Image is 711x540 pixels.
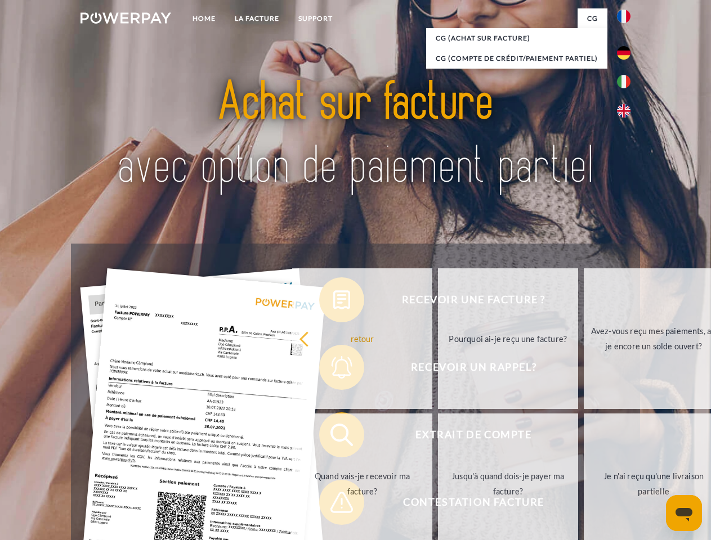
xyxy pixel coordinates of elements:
div: retour [299,331,426,346]
a: CG (Compte de crédit/paiement partiel) [426,48,607,69]
img: it [617,75,630,88]
a: CG [578,8,607,29]
img: logo-powerpay-white.svg [81,12,171,24]
img: en [617,104,630,118]
iframe: Bouton de lancement de la fenêtre de messagerie [666,495,702,531]
div: Jusqu'à quand dois-je payer ma facture? [445,469,571,499]
a: Support [289,8,342,29]
img: title-powerpay_fr.svg [108,54,603,215]
a: LA FACTURE [225,8,289,29]
a: Home [183,8,225,29]
a: CG (achat sur facture) [426,28,607,48]
div: Pourquoi ai-je reçu une facture? [445,331,571,346]
img: fr [617,10,630,23]
div: Quand vais-je recevoir ma facture? [299,469,426,499]
img: de [617,46,630,60]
